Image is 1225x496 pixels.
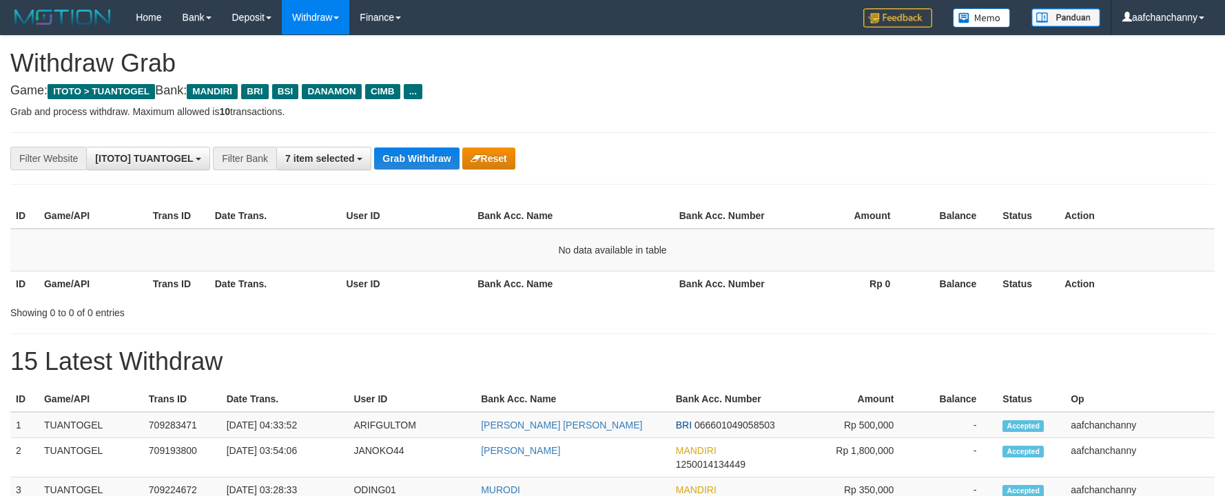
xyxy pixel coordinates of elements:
th: Status [997,203,1059,229]
a: [PERSON_NAME] [481,445,560,456]
th: Date Trans. [209,203,341,229]
button: Grab Withdraw [374,147,459,169]
th: Trans ID [147,203,209,229]
th: User ID [340,203,472,229]
td: TUANTOGEL [39,412,143,438]
td: aafchanchanny [1065,412,1215,438]
span: Accepted [1002,420,1044,432]
td: Rp 1,800,000 [790,438,915,477]
td: 709193800 [143,438,221,477]
th: User ID [348,386,475,412]
th: Bank Acc. Name [472,271,674,296]
td: 2 [10,438,39,477]
td: Rp 500,000 [790,412,915,438]
span: BSI [272,84,299,99]
span: Accepted [1002,446,1044,457]
th: Balance [914,386,997,412]
span: BRI [676,420,692,431]
td: ARIFGULTOM [348,412,475,438]
th: Status [997,386,1065,412]
th: Rp 0 [783,271,912,296]
th: Bank Acc. Number [674,203,783,229]
th: Bank Acc. Name [472,203,674,229]
th: Bank Acc. Name [475,386,670,412]
td: - [914,412,997,438]
th: Date Trans. [221,386,349,412]
button: [ITOTO] TUANTOGEL [86,147,210,170]
td: [DATE] 04:33:52 [221,412,349,438]
a: MURODI [481,484,520,495]
td: TUANTOGEL [39,438,143,477]
div: Filter Bank [213,147,276,170]
td: JANOKO44 [348,438,475,477]
span: 7 item selected [285,153,354,164]
th: ID [10,386,39,412]
td: aafchanchanny [1065,438,1215,477]
span: MANDIRI [676,484,717,495]
td: No data available in table [10,229,1215,271]
td: 1 [10,412,39,438]
button: Reset [462,147,515,169]
h4: Game: Bank: [10,84,1215,98]
th: Balance [911,271,997,296]
th: Bank Acc. Number [670,386,790,412]
th: Action [1059,203,1215,229]
span: MANDIRI [676,445,717,456]
td: [DATE] 03:54:06 [221,438,349,477]
th: Trans ID [147,271,209,296]
h1: 15 Latest Withdraw [10,348,1215,375]
span: MANDIRI [187,84,238,99]
a: [PERSON_NAME] [PERSON_NAME] [481,420,642,431]
th: User ID [340,271,472,296]
span: CIMB [365,84,400,99]
th: Game/API [39,386,143,412]
th: Op [1065,386,1215,412]
p: Grab and process withdraw. Maximum allowed is transactions. [10,105,1215,118]
th: Amount [790,386,915,412]
span: DANAMON [302,84,362,99]
th: Trans ID [143,386,221,412]
th: Bank Acc. Number [674,271,783,296]
strong: 10 [219,106,230,117]
span: [ITOTO] TUANTOGEL [95,153,193,164]
th: Status [997,271,1059,296]
div: Showing 0 to 0 of 0 entries [10,300,500,320]
span: ... [404,84,422,99]
th: Date Trans. [209,271,341,296]
img: panduan.png [1031,8,1100,27]
span: Copy 066601049058503 to clipboard [694,420,775,431]
th: ID [10,203,39,229]
th: ID [10,271,39,296]
td: 709283471 [143,412,221,438]
span: BRI [241,84,268,99]
button: 7 item selected [276,147,371,170]
span: ITOTO > TUANTOGEL [48,84,155,99]
td: - [914,438,997,477]
th: Game/API [39,203,147,229]
th: Balance [911,203,997,229]
div: Filter Website [10,147,86,170]
h1: Withdraw Grab [10,50,1215,77]
th: Action [1059,271,1215,296]
img: Button%20Memo.svg [953,8,1011,28]
img: Feedback.jpg [863,8,932,28]
img: MOTION_logo.png [10,7,115,28]
th: Amount [783,203,912,229]
th: Game/API [39,271,147,296]
span: Copy 1250014134449 to clipboard [676,459,745,470]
